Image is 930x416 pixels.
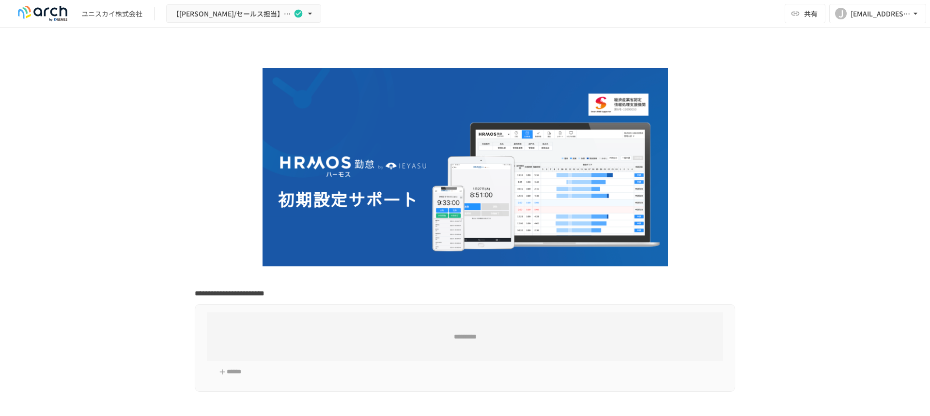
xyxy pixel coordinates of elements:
button: 【[PERSON_NAME]/セールス担当】ユニスカイ株式会社様_初期設定サポート [166,4,321,23]
button: J[EMAIL_ADDRESS][DOMAIN_NAME] [829,4,926,23]
img: GdztLVQAPnGLORo409ZpmnRQckwtTrMz8aHIKJZF2AQ [263,68,668,266]
img: logo-default@2x-9cf2c760.svg [12,6,74,21]
div: ユニスカイ株式会社 [81,9,142,19]
span: 共有 [804,8,818,19]
span: 【[PERSON_NAME]/セールス担当】ユニスカイ株式会社様_初期設定サポート [172,8,292,20]
button: 共有 [785,4,825,23]
div: J [835,8,847,19]
div: [EMAIL_ADDRESS][DOMAIN_NAME] [851,8,911,20]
